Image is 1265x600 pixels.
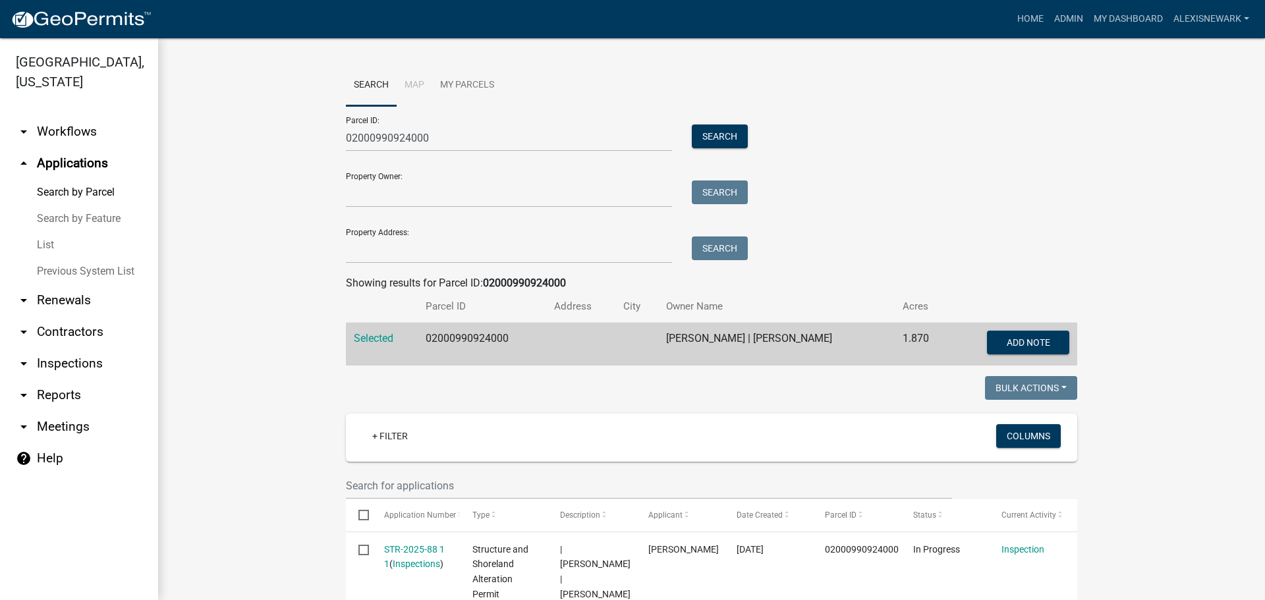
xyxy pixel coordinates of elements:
[615,291,658,322] th: City
[895,323,949,366] td: 1.870
[546,291,615,322] th: Address
[913,544,960,555] span: In Progress
[16,155,32,171] i: arrow_drop_up
[418,291,546,322] th: Parcel ID
[362,424,418,448] a: + Filter
[737,510,783,520] span: Date Created
[560,510,600,520] span: Description
[996,424,1061,448] button: Columns
[913,510,936,520] span: Status
[472,510,490,520] span: Type
[1012,7,1049,32] a: Home
[393,559,440,569] a: Inspections
[346,65,397,107] a: Search
[895,291,949,322] th: Acres
[548,499,636,531] datatable-header-cell: Description
[1006,337,1050,348] span: Add Note
[432,65,502,107] a: My Parcels
[636,499,724,531] datatable-header-cell: Applicant
[901,499,989,531] datatable-header-cell: Status
[418,323,546,366] td: 02000990924000
[692,124,748,148] button: Search
[16,356,32,371] i: arrow_drop_down
[737,544,764,555] span: 04/14/2025
[459,499,548,531] datatable-header-cell: Type
[1088,7,1168,32] a: My Dashboard
[658,323,895,366] td: [PERSON_NAME] | [PERSON_NAME]
[724,499,812,531] datatable-header-cell: Date Created
[384,542,447,572] div: ( )
[648,510,683,520] span: Applicant
[1001,544,1044,555] a: Inspection
[346,499,371,531] datatable-header-cell: Select
[985,376,1077,400] button: Bulk Actions
[16,450,32,466] i: help
[354,332,393,344] a: Selected
[692,180,748,204] button: Search
[1049,7,1088,32] a: Admin
[1168,7,1254,32] a: alexisnewark
[384,510,456,520] span: Application Number
[483,277,566,289] strong: 02000990924000
[648,544,719,555] span: Gene A Wefel
[16,124,32,140] i: arrow_drop_down
[16,387,32,403] i: arrow_drop_down
[987,331,1069,354] button: Add Note
[658,291,895,322] th: Owner Name
[16,324,32,340] i: arrow_drop_down
[384,544,445,570] a: STR-2025-88 1 1
[346,472,952,499] input: Search for applications
[346,275,1077,291] div: Showing results for Parcel ID:
[989,499,1077,531] datatable-header-cell: Current Activity
[825,544,899,555] span: 02000990924000
[371,499,459,531] datatable-header-cell: Application Number
[825,510,857,520] span: Parcel ID
[16,292,32,308] i: arrow_drop_down
[16,419,32,435] i: arrow_drop_down
[812,499,901,531] datatable-header-cell: Parcel ID
[1001,510,1056,520] span: Current Activity
[692,236,748,260] button: Search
